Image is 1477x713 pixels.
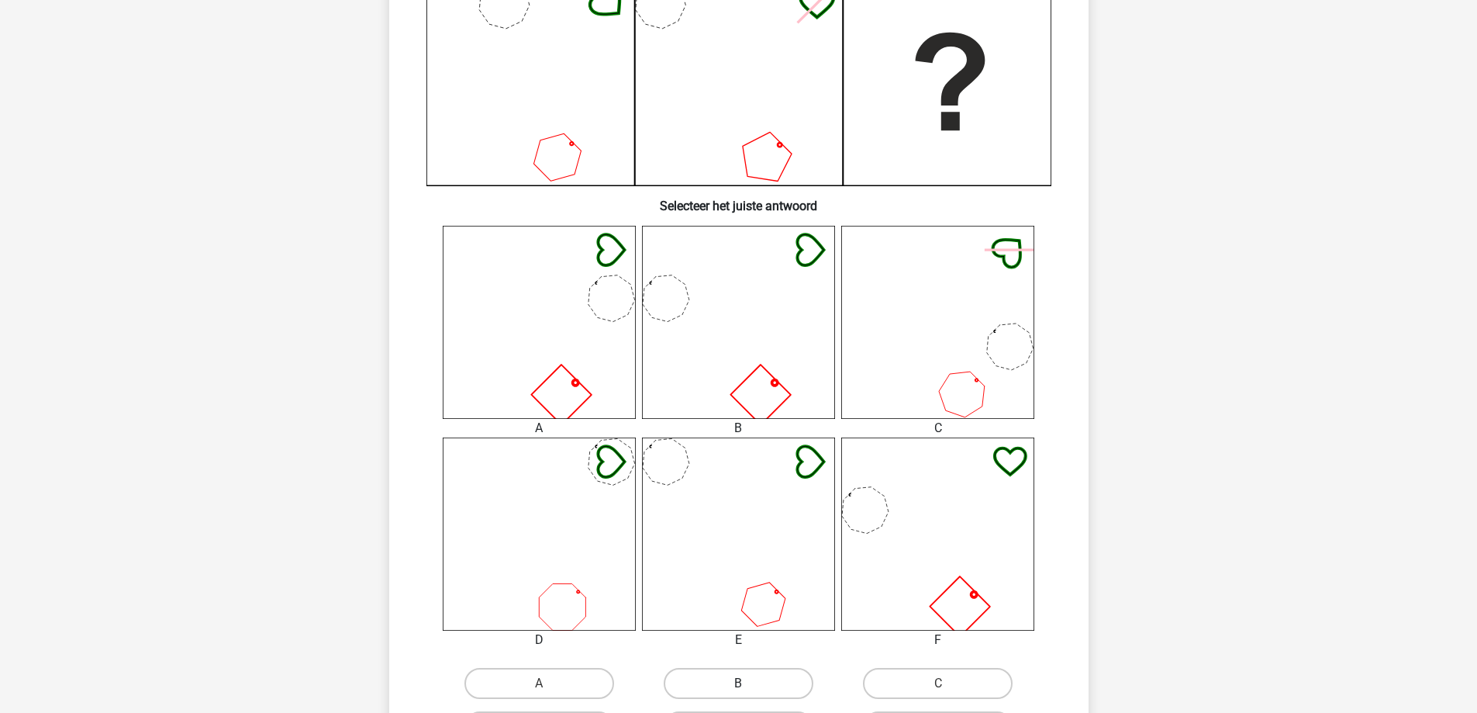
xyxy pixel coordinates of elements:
[464,668,614,699] label: A
[630,419,847,438] div: B
[830,631,1046,649] div: F
[830,419,1046,438] div: C
[431,419,647,438] div: A
[431,631,647,649] div: D
[664,668,813,699] label: B
[630,631,847,649] div: E
[414,186,1064,213] h6: Selecteer het juiste antwoord
[863,668,1013,699] label: C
